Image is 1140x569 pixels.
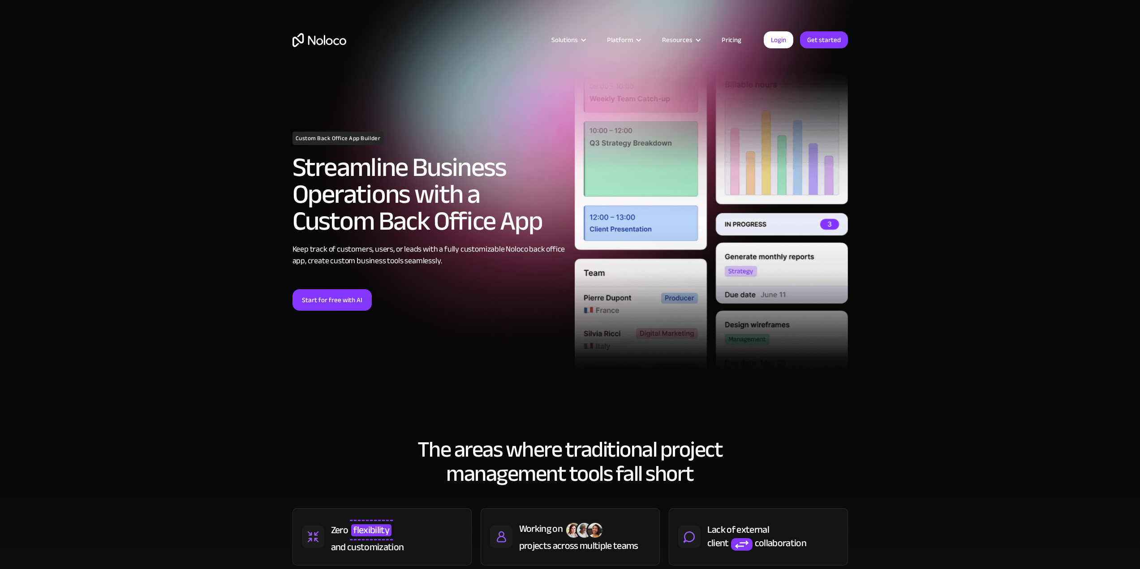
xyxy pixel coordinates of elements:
div: Lack of external [707,523,839,536]
a: home [293,33,346,47]
div: client [707,536,729,550]
h1: Custom Back Office App Builder [293,132,384,145]
div: Resources [651,34,710,46]
div: Solutions [540,34,596,46]
div: Platform [607,34,633,46]
h2: Streamline Business Operations with a Custom Back Office App [293,154,566,235]
div: Keep track of customers, users, or leads with a fully customizable Noloco back office app, create... [293,244,566,267]
div: Working on [519,522,563,535]
div: Zero [331,523,348,537]
a: Get started [800,31,848,48]
div: Resources [662,34,693,46]
div: Platform [596,34,651,46]
div: projects across multiple teams [519,539,638,552]
a: Pricing [710,34,753,46]
span: flexibility [351,524,391,536]
h2: The areas where traditional project management tools fall short [293,437,848,486]
a: Login [764,31,793,48]
div: Solutions [551,34,578,46]
div: collaboration [755,536,806,550]
div: and customization [331,540,404,554]
a: Start for free with AI [293,289,372,311]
